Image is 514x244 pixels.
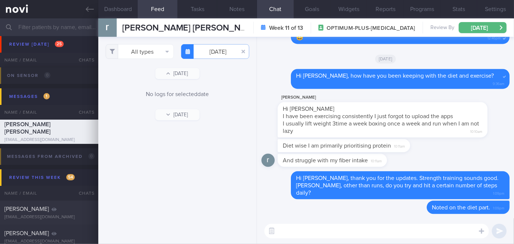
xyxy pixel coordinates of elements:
[155,109,200,120] button: [DATE]
[88,153,95,159] span: 0
[327,25,415,32] span: OPTIMUM-PLUS-[MEDICAL_DATA]
[4,230,49,236] span: [PERSON_NAME]
[4,206,49,212] span: [PERSON_NAME]
[493,204,504,211] span: 1:09pm
[296,13,501,40] span: I see, [PERSON_NAME], it does take some patience, [PERSON_NAME]. I usually give my patients the a...
[283,106,334,112] span: Hi [PERSON_NAME]
[278,93,510,102] div: [PERSON_NAME]
[155,68,200,79] button: [DATE]
[7,92,52,102] div: Messages
[44,72,50,78] span: 0
[4,53,94,58] div: [EMAIL_ADDRESS][DOMAIN_NAME]
[394,142,405,149] span: 10:11am
[470,127,482,134] span: 10:10am
[493,79,504,86] span: 9:36am
[283,113,453,119] span: I have been exercising consistently I just forgot to upload the apps
[4,215,94,220] div: [EMAIL_ADDRESS][DOMAIN_NAME]
[487,34,501,41] span: 12:46pm
[106,44,174,59] button: All types
[5,152,96,162] div: Messages from Archived
[432,205,490,211] span: Noted on the diet part.
[5,71,52,81] div: On sensor
[122,24,261,32] span: [PERSON_NAME] [PERSON_NAME]
[4,137,94,143] div: [EMAIL_ADDRESS][DOMAIN_NAME]
[270,24,303,32] strong: Week 11 of 13
[283,143,391,149] span: Diet wise I am primarily prioritising protein
[371,157,382,164] span: 10:11am
[69,186,98,201] div: Chats
[493,189,504,196] span: 1:09pm
[375,54,396,63] span: [DATE]
[296,175,499,196] span: Hi [PERSON_NAME], thank you for the updates. Strength training sounds good. [PERSON_NAME], other ...
[43,93,50,99] span: 1
[459,22,507,33] button: [DATE]
[69,105,98,120] div: Chats
[283,158,368,163] span: And struggle with my fiber intake
[4,44,49,50] span: [PERSON_NAME]
[7,173,77,183] div: Review this week
[296,73,494,79] span: Hi [PERSON_NAME], how have you been keeping with the diet and exercise?
[283,121,479,134] span: I usually lift weight 3time a week boxing once a week and run when I am not lazy
[66,174,75,180] span: 54
[430,25,454,31] span: Review By
[106,90,249,98] div: No logs for selected date
[4,121,50,135] span: [PERSON_NAME] [PERSON_NAME]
